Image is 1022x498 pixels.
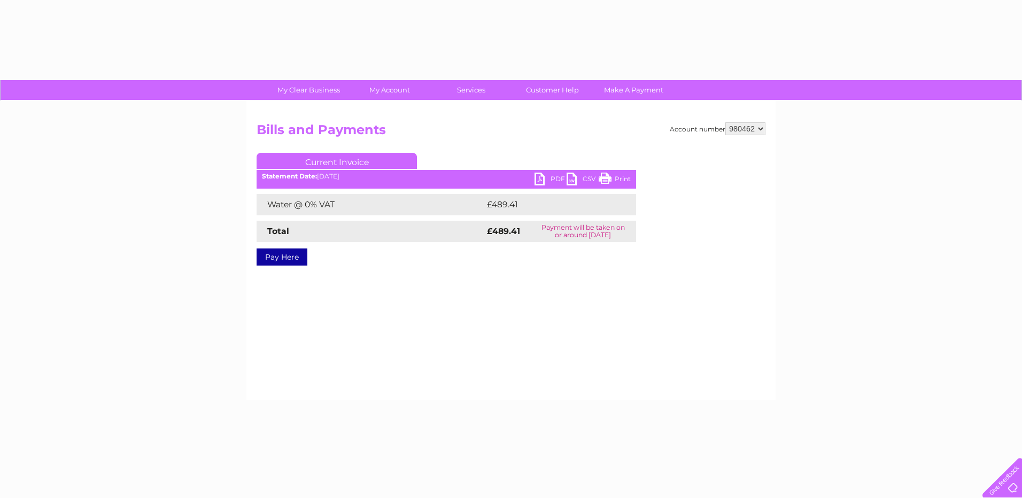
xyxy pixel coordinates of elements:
[535,173,567,188] a: PDF
[590,80,678,100] a: Make A Payment
[599,173,631,188] a: Print
[670,122,765,135] div: Account number
[257,122,765,143] h2: Bills and Payments
[567,173,599,188] a: CSV
[257,153,417,169] a: Current Invoice
[262,172,317,180] b: Statement Date:
[265,80,353,100] a: My Clear Business
[427,80,515,100] a: Services
[257,173,636,180] div: [DATE]
[508,80,597,100] a: Customer Help
[530,221,636,242] td: Payment will be taken on or around [DATE]
[484,194,617,215] td: £489.41
[346,80,434,100] a: My Account
[487,226,520,236] strong: £489.41
[257,194,484,215] td: Water @ 0% VAT
[257,248,307,266] a: Pay Here
[267,226,289,236] strong: Total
